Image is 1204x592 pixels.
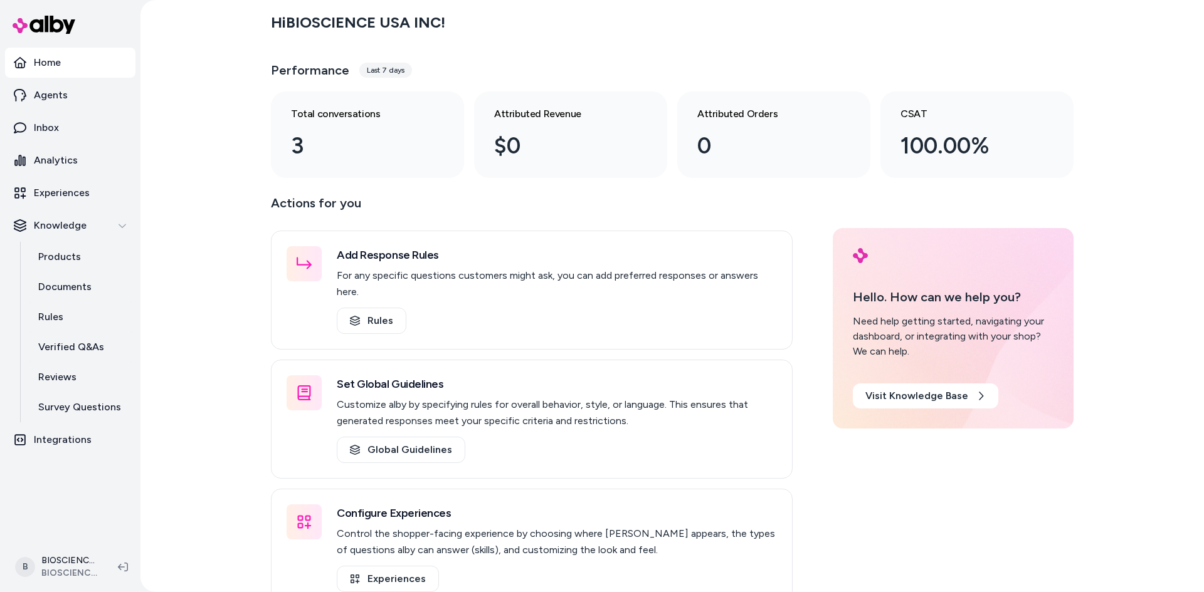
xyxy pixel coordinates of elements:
h3: CSAT [900,106,1033,122]
button: Knowledge [5,210,135,241]
h3: Configure Experiences [337,504,777,522]
a: Agents [5,80,135,110]
h2: Hi BIOSCIENCE USA INC ! [271,13,445,32]
a: Experiences [337,566,439,592]
span: BIOSCIENCE USA INC [41,567,98,579]
a: Experiences [5,178,135,208]
p: Integrations [34,432,92,447]
a: Visit Knowledge Base [853,383,998,408]
h3: Add Response Rules [337,246,777,264]
p: Control the shopper-facing experience by choosing where [PERSON_NAME] appears, the types of quest... [337,526,777,558]
div: Need help getting started, navigating your dashboard, or integrating with your shop? We can help. [853,314,1053,359]
a: Products [26,242,135,272]
p: Documents [38,279,92,294]
p: Knowledge [34,218,87,233]
a: Rules [337,308,406,334]
a: Inbox [5,113,135,143]
div: 0 [697,129,830,163]
p: Hello. How can we help you? [853,288,1053,306]
a: Total conversations 3 [271,91,464,178]
p: Rules [38,309,63,325]
a: Rules [26,302,135,332]
p: Products [38,249,81,264]
img: alby Logo [13,16,75,34]
h3: Attributed Revenue [494,106,627,122]
button: BBIOSCIENCE USA INC ShopifyBIOSCIENCE USA INC [8,547,108,587]
div: 100.00% [900,129,1033,163]
div: 3 [291,129,424,163]
div: $0 [494,129,627,163]
img: alby Logo [853,248,868,263]
p: Inbox [34,120,59,135]
p: Reviews [38,370,77,385]
h3: Attributed Orders [697,106,830,122]
p: Verified Q&As [38,340,104,355]
a: Attributed Orders 0 [677,91,870,178]
p: BIOSCIENCE USA INC Shopify [41,554,98,567]
a: Attributed Revenue $0 [474,91,667,178]
p: Actions for you [271,193,793,223]
a: Survey Questions [26,392,135,422]
p: Agents [34,88,68,103]
a: Integrations [5,425,135,455]
a: Global Guidelines [337,437,465,463]
div: Last 7 days [359,63,412,78]
p: Experiences [34,185,90,200]
a: Documents [26,272,135,302]
span: B [15,557,35,577]
a: Analytics [5,145,135,175]
h3: Performance [271,61,349,79]
a: CSAT 100.00% [880,91,1074,178]
h3: Set Global Guidelines [337,375,777,393]
h3: Total conversations [291,106,424,122]
a: Reviews [26,362,135,392]
p: Analytics [34,153,78,168]
p: Customize alby by specifying rules for overall behavior, style, or language. This ensures that ge... [337,397,777,429]
a: Verified Q&As [26,332,135,362]
p: For any specific questions customers might ask, you can add preferred responses or answers here. [337,267,777,300]
p: Survey Questions [38,400,121,415]
a: Home [5,48,135,78]
p: Home [34,55,61,70]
